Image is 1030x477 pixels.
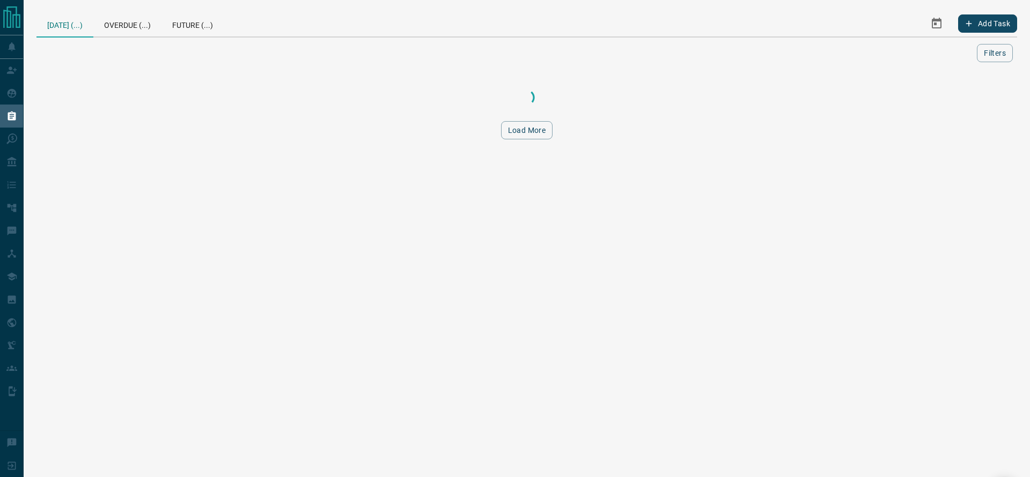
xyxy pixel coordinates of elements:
[501,121,553,139] button: Load More
[36,11,93,38] div: [DATE] (...)
[924,11,950,36] button: Select Date Range
[161,11,224,36] div: Future (...)
[958,14,1017,33] button: Add Task
[977,44,1013,62] button: Filters
[93,11,161,36] div: Overdue (...)
[473,87,580,108] div: Loading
